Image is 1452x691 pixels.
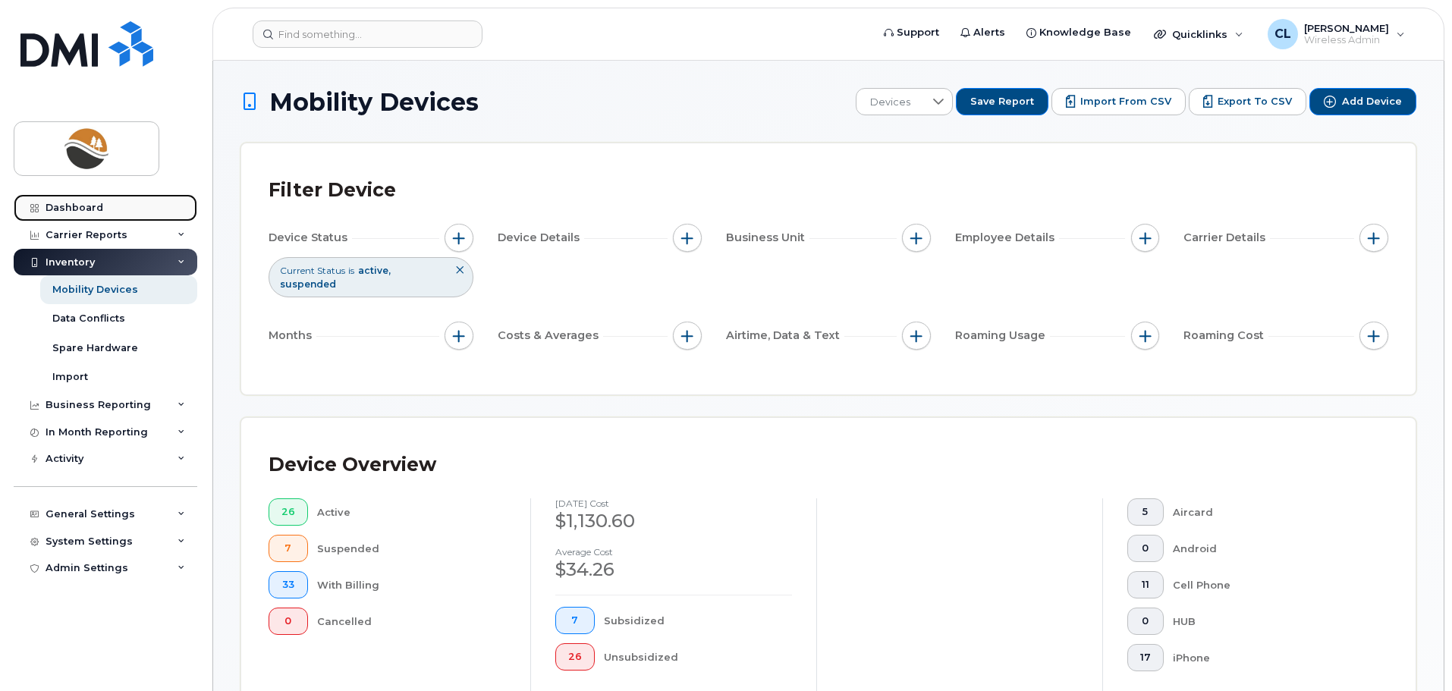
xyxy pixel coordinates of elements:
span: 26 [281,506,295,518]
div: Device Overview [269,445,436,485]
span: is [348,264,354,277]
button: Save Report [956,88,1048,115]
div: Suspended [317,535,507,562]
div: With Billing [317,571,507,598]
span: 7 [568,614,582,627]
button: Export to CSV [1189,88,1306,115]
span: Device Status [269,230,352,246]
div: Android [1173,535,1365,562]
div: Active [317,498,507,526]
span: 0 [281,615,295,627]
span: Employee Details [955,230,1059,246]
span: Months [269,328,316,344]
span: Roaming Usage [955,328,1050,344]
div: $34.26 [555,557,792,583]
span: Export to CSV [1218,95,1292,108]
span: 7 [281,542,295,554]
span: 5 [1140,506,1151,518]
span: Import from CSV [1080,95,1171,108]
span: 0 [1140,615,1151,627]
span: Current Status [280,264,345,277]
span: Save Report [970,95,1034,108]
span: Devices [856,89,924,116]
button: 7 [555,607,595,634]
h4: Average cost [555,547,792,557]
span: active [358,265,391,276]
button: 0 [269,608,308,635]
div: Subsidized [604,607,793,634]
span: Roaming Cost [1183,328,1268,344]
span: Costs & Averages [498,328,603,344]
button: 7 [269,535,308,562]
span: suspended [280,278,336,290]
button: Add Device [1309,88,1416,115]
button: 26 [269,498,308,526]
button: 0 [1127,535,1164,562]
span: 17 [1140,652,1151,664]
div: Aircard [1173,498,1365,526]
button: 0 [1127,608,1164,635]
span: Airtime, Data & Text [726,328,844,344]
div: iPhone [1173,644,1365,671]
div: Unsubsidized [604,643,793,671]
div: Cell Phone [1173,571,1365,598]
span: 0 [1140,542,1151,554]
span: Carrier Details [1183,230,1270,246]
button: 26 [555,643,595,671]
h4: [DATE] cost [555,498,792,508]
span: 11 [1140,579,1151,591]
span: 33 [281,579,295,591]
button: 33 [269,571,308,598]
div: Filter Device [269,171,396,210]
div: $1,130.60 [555,508,792,534]
button: 17 [1127,644,1164,671]
span: Device Details [498,230,584,246]
span: Mobility Devices [269,89,479,115]
span: Add Device [1342,95,1402,108]
button: 5 [1127,498,1164,526]
div: Cancelled [317,608,507,635]
div: HUB [1173,608,1365,635]
button: Import from CSV [1051,88,1186,115]
span: Business Unit [726,230,809,246]
button: 11 [1127,571,1164,598]
span: 26 [568,651,582,663]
